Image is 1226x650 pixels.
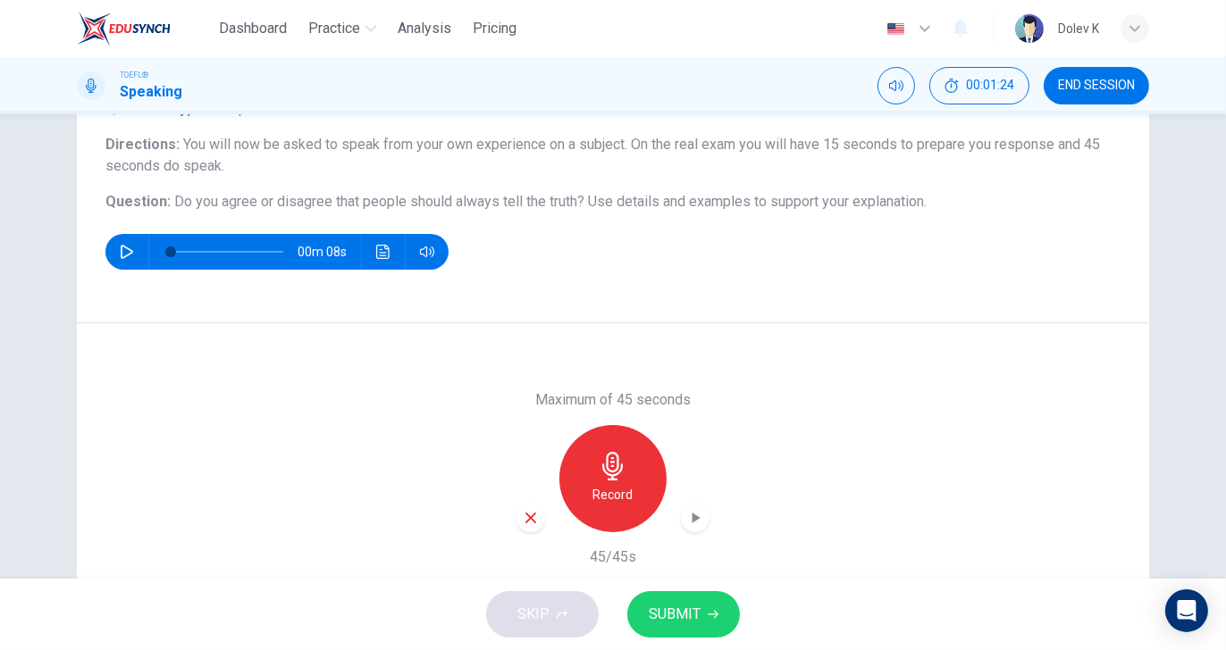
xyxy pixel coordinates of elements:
[219,18,287,39] span: Dashboard
[966,79,1014,93] span: 00:01:24
[466,12,524,45] button: Pricing
[588,193,927,210] span: Use details and examples to support your explanation.
[593,484,634,505] h6: Record
[1165,589,1208,632] div: Open Intercom Messenger
[105,191,1121,212] h6: Question :
[120,81,182,103] h1: Speaking
[929,67,1029,104] button: 00:01:24
[1044,67,1149,104] button: END SESSION
[559,425,667,532] button: Record
[1058,79,1135,93] span: END SESSION
[1058,18,1099,39] div: Dolev K
[929,67,1029,104] div: Hide
[174,193,584,210] span: Do you agree or disagree that people should always tell the truth?
[120,69,148,81] span: TOEFL®
[878,67,915,104] div: Mute
[301,12,383,45] button: Practice
[1015,14,1044,43] img: Profile picture
[77,11,212,46] a: EduSynch logo
[590,546,636,568] h6: 45/45s
[105,134,1121,177] h6: Directions :
[535,389,691,411] h6: Maximum of 45 seconds
[885,22,907,36] img: en
[390,12,458,45] button: Analysis
[473,18,516,39] span: Pricing
[77,11,171,46] img: EduSynch logo
[298,234,361,270] span: 00m 08s
[369,234,398,270] button: Click to see the audio transcription
[627,591,740,637] button: SUBMIT
[398,18,451,39] span: Analysis
[212,12,294,45] button: Dashboard
[105,136,1100,174] span: You will now be asked to speak from your own experience on a subject. On the real exam you will h...
[308,18,360,39] span: Practice
[649,602,701,627] span: SUBMIT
